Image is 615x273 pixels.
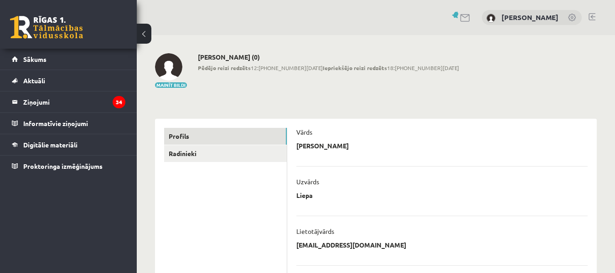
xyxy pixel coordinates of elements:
span: 12:[PHONE_NUMBER][DATE] 18:[PHONE_NUMBER][DATE] [198,64,459,72]
p: [PERSON_NAME] [296,142,349,150]
b: Iepriekšējo reizi redzēts [323,64,387,71]
p: Uzvārds [296,177,319,186]
img: Marita Liepa [486,14,496,23]
p: Liepa [296,191,313,199]
legend: Ziņojumi [23,91,125,112]
a: Aktuāli [12,70,125,91]
a: Radinieki [164,145,287,162]
a: Profils [164,128,287,145]
h2: [PERSON_NAME] (0) [198,53,459,61]
button: Mainīt bildi [155,82,187,88]
a: [PERSON_NAME] [501,13,558,22]
a: Digitālie materiāli [12,134,125,155]
span: Aktuāli [23,76,45,85]
b: Pēdējo reizi redzēts [198,64,251,71]
span: Proktoringa izmēģinājums [23,162,103,170]
span: Digitālie materiāli [23,141,78,149]
p: Lietotājvārds [296,227,334,235]
a: Sākums [12,49,125,70]
a: Rīgas 1. Tālmācības vidusskola [10,16,83,39]
p: Vārds [296,128,312,136]
span: Sākums [23,55,47,63]
img: Marita Liepa [155,53,182,81]
legend: Informatīvie ziņojumi [23,113,125,134]
a: Proktoringa izmēģinājums [12,156,125,177]
a: Informatīvie ziņojumi [12,113,125,134]
p: [EMAIL_ADDRESS][DOMAIN_NAME] [296,241,406,249]
a: Ziņojumi34 [12,91,125,112]
i: 34 [113,96,125,108]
